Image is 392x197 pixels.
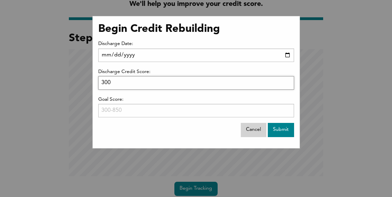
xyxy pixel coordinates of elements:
label: Discharge Credit Score: [98,68,294,76]
input: 300-850 [98,76,294,90]
label: Discharge Date: [98,39,294,48]
label: Goal Score: [98,95,294,104]
input: Submit [268,123,294,137]
input: 300-850 [98,104,294,117]
h3: Begin Credit Rebuilding [98,22,294,37]
button: Close reveal [241,123,266,137]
